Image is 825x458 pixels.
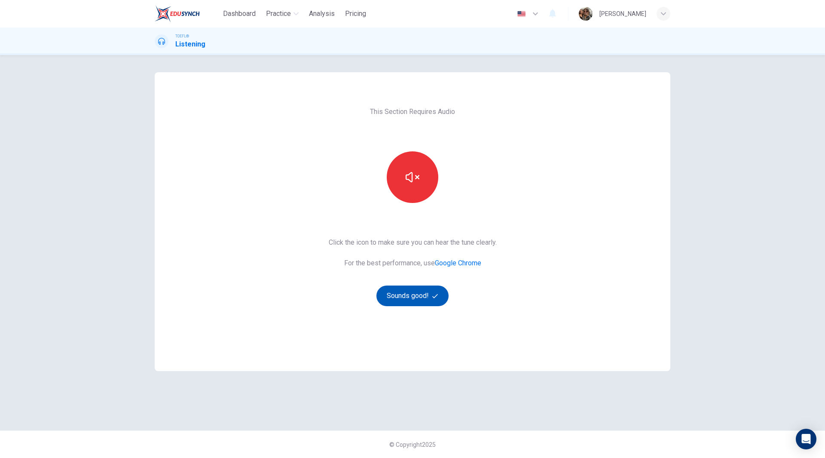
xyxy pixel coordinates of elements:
[220,6,259,22] button: Dashboard
[389,441,436,448] span: © Copyright 2025
[599,9,646,19] div: [PERSON_NAME]
[263,6,302,22] button: Practice
[796,429,816,449] div: Open Intercom Messenger
[435,259,481,267] a: Google Chrome
[266,9,291,19] span: Practice
[329,237,497,248] span: Click the icon to make sure you can hear the tune clearly.
[155,5,220,22] a: EduSynch logo
[329,258,497,268] span: For the best performance, use
[342,6,370,22] button: Pricing
[579,7,593,21] img: Profile picture
[309,9,335,19] span: Analysis
[223,9,256,19] span: Dashboard
[370,107,455,117] span: This Section Requires Audio
[345,9,366,19] span: Pricing
[516,11,527,17] img: en
[155,5,200,22] img: EduSynch logo
[306,6,338,22] button: Analysis
[376,286,449,306] button: Sounds good!
[175,33,189,39] span: TOEFL®
[175,39,205,49] h1: Listening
